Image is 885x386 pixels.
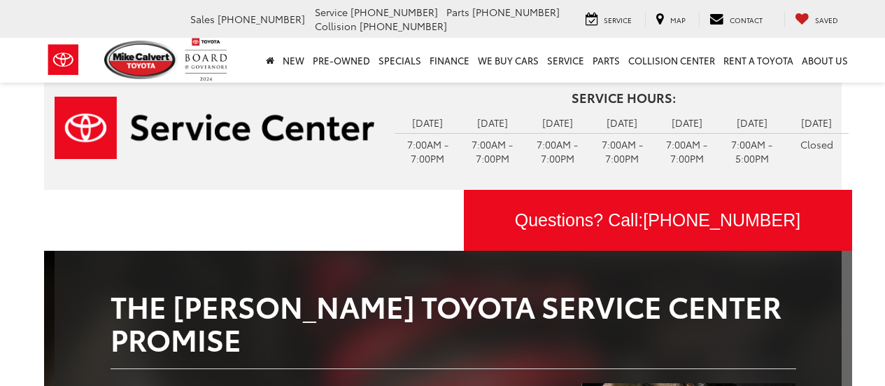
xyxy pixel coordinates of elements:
h4: Service Hours: [395,91,851,105]
a: Service [575,12,642,27]
img: Toyota [37,37,90,83]
span: Contact [730,15,763,25]
a: Specials [374,38,425,83]
td: [DATE] [719,112,784,133]
span: [PHONE_NUMBER] [218,12,305,26]
a: Home [262,38,278,83]
a: Collision Center [624,38,719,83]
a: Service [543,38,588,83]
a: New [278,38,309,83]
a: Finance [425,38,474,83]
span: [PHONE_NUMBER] [351,5,438,19]
span: Service [604,15,632,25]
span: [PHONE_NUMBER] [472,5,560,19]
a: Map [645,12,696,27]
td: 7:00AM - 7:00PM [460,133,525,169]
div: Questions? Call: [464,190,852,251]
td: 7:00AM - 7:00PM [525,133,590,169]
td: [DATE] [395,112,460,133]
a: Rent a Toyota [719,38,798,83]
span: [PHONE_NUMBER] [643,210,800,230]
a: Contact [699,12,773,27]
span: Collision [315,19,357,33]
td: [DATE] [784,112,849,133]
span: Sales [190,12,215,26]
td: [DATE] [590,112,655,133]
a: Parts [588,38,624,83]
a: About Us [798,38,852,83]
td: 7:00AM - 5:00PM [719,133,784,169]
a: My Saved Vehicles [784,12,849,27]
td: [DATE] [525,112,590,133]
td: [DATE] [655,112,720,133]
td: 7:00AM - 7:00PM [590,133,655,169]
a: Questions? Call:[PHONE_NUMBER] [464,190,852,251]
a: Pre-Owned [309,38,374,83]
a: WE BUY CARS [474,38,543,83]
span: [PHONE_NUMBER] [360,19,447,33]
span: Service [315,5,348,19]
span: Parts [446,5,469,19]
td: Closed [784,133,849,155]
td: 7:00AM - 7:00PM [655,133,720,169]
span: Saved [815,15,838,25]
span: Map [670,15,686,25]
td: [DATE] [460,112,525,133]
img: Service Center | Mike Calvert Toyota in Houston TX [55,97,375,159]
h2: The [PERSON_NAME] Toyota Service Center Promise [111,289,796,354]
img: Mike Calvert Toyota [104,41,178,79]
td: 7:00AM - 7:00PM [395,133,460,169]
